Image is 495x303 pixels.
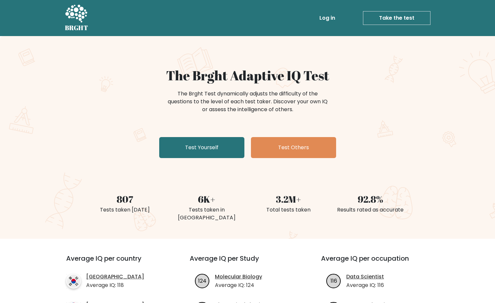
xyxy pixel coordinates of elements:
h3: Average IQ per occupation [321,254,437,270]
text: 116 [331,277,337,284]
a: [GEOGRAPHIC_DATA] [86,273,144,281]
a: Take the test [363,11,430,25]
a: Data Scientist [346,273,384,281]
p: Average IQ: 118 [86,281,144,289]
a: Test Others [251,137,336,158]
div: Results rated as accurate [333,206,408,214]
div: 6K+ [170,192,244,206]
h3: Average IQ per country [66,254,166,270]
a: Molecular Biology [215,273,262,281]
p: Average IQ: 116 [346,281,384,289]
div: Tests taken in [GEOGRAPHIC_DATA] [170,206,244,222]
div: The Brght Test dynamically adjusts the difficulty of the questions to the level of each test take... [166,90,330,113]
div: 3.2M+ [252,192,326,206]
a: Log in [317,11,338,25]
div: Total tests taken [252,206,326,214]
a: Test Yourself [159,137,244,158]
h1: The Brght Adaptive IQ Test [88,68,408,83]
div: Tests taken [DATE] [88,206,162,214]
div: 807 [88,192,162,206]
div: 92.8% [333,192,408,206]
h5: BRGHT [65,24,88,32]
p: Average IQ: 124 [215,281,262,289]
img: country [66,274,81,289]
a: BRGHT [65,3,88,33]
text: 124 [198,277,206,284]
h3: Average IQ per Study [190,254,305,270]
